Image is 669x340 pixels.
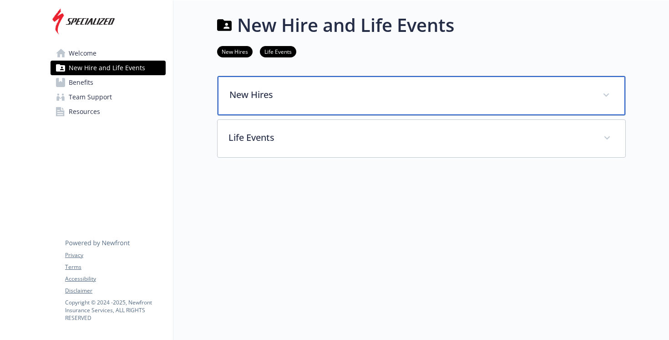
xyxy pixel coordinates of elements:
a: New Hire and Life Events [51,61,166,75]
a: Privacy [65,251,165,259]
a: Team Support [51,90,166,104]
a: Resources [51,104,166,119]
a: Accessibility [65,275,165,283]
a: Disclaimer [65,287,165,295]
p: Life Events [228,131,593,144]
span: Welcome [69,46,96,61]
div: New Hires [218,76,625,115]
h1: New Hire and Life Events [237,11,454,39]
div: Life Events [218,120,625,157]
span: New Hire and Life Events [69,61,145,75]
p: New Hires [229,88,592,102]
p: Copyright © 2024 - 2025 , Newfront Insurance Services, ALL RIGHTS RESERVED [65,299,165,322]
span: Team Support [69,90,112,104]
span: Benefits [69,75,93,90]
a: Welcome [51,46,166,61]
a: Life Events [260,47,296,56]
a: Benefits [51,75,166,90]
span: Resources [69,104,100,119]
a: New Hires [217,47,253,56]
a: Terms [65,263,165,271]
